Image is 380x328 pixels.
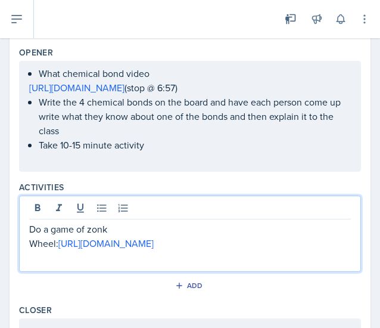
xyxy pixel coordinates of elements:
p: Wheel: [29,236,351,250]
p: Take 10-15 minute activity [39,138,351,152]
p: (stop @ 6:57) [29,81,351,95]
div: Add [177,281,203,290]
button: Add [171,277,210,295]
a: [URL][DOMAIN_NAME] [29,81,124,94]
p: What chemical bond video [39,66,351,81]
p: Write the 4 chemical bonds on the board and have each person come up write what they know about o... [39,95,351,138]
a: [URL][DOMAIN_NAME] [58,237,154,250]
p: Do a game of zonk [29,222,351,236]
label: Activities [19,181,64,193]
label: Opener [19,47,53,58]
label: Closer [19,304,52,316]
